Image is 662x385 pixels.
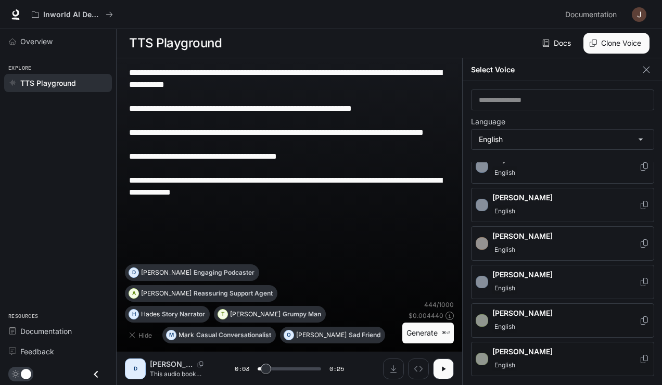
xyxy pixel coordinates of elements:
[472,130,654,149] div: English
[4,342,112,361] a: Feedback
[492,308,639,318] p: [PERSON_NAME]
[296,332,347,338] p: [PERSON_NAME]
[632,7,646,22] img: User avatar
[639,316,650,325] button: Copy Voice ID
[492,243,517,256] span: English
[4,322,112,340] a: Documentation
[639,278,650,286] button: Copy Voice ID
[492,192,639,203] p: [PERSON_NAME]
[196,332,271,338] p: Casual Conversationalist
[492,231,639,241] p: [PERSON_NAME]
[583,33,650,54] button: Clone Voice
[629,4,650,25] button: User avatar
[230,311,281,317] p: [PERSON_NAME]
[125,306,210,323] button: HHadesStory Narrator
[214,306,326,323] button: T[PERSON_NAME]Grumpy Man
[141,290,192,297] p: [PERSON_NAME]
[141,311,160,317] p: Hades
[43,10,101,19] p: Inworld AI Demos
[129,306,138,323] div: H
[141,269,192,276] p: [PERSON_NAME]
[20,326,72,337] span: Documentation
[639,201,650,209] button: Copy Voice ID
[283,311,321,317] p: Grumpy Man
[383,358,404,379] button: Download audio
[409,311,443,320] p: $ 0.004440
[280,327,385,343] button: O[PERSON_NAME]Sad Friend
[193,361,208,367] button: Copy Voice ID
[492,359,517,371] span: English
[639,355,650,363] button: Copy Voice ID
[492,269,639,280] p: [PERSON_NAME]
[492,205,517,217] span: English
[129,33,222,54] h1: TTS Playground
[540,33,575,54] a: Docs
[127,361,144,377] div: D
[167,327,176,343] div: M
[235,364,249,374] span: 0:03
[424,300,454,309] p: 444 / 1000
[565,8,617,21] span: Documentation
[150,359,193,369] p: [PERSON_NAME]
[129,285,138,302] div: A
[408,358,429,379] button: Inspect
[4,74,112,92] a: TTS Playground
[129,264,138,281] div: D
[561,4,625,25] a: Documentation
[20,78,76,88] span: TTS Playground
[329,364,344,374] span: 0:25
[492,166,517,179] span: English
[84,364,108,385] button: Close drawer
[194,269,254,276] p: Engaging Podcaster
[4,32,112,50] a: Overview
[442,330,450,336] p: ⌘⏎
[471,118,505,125] p: Language
[492,320,517,333] span: English
[21,368,31,379] span: Dark mode toggle
[492,346,639,357] p: [PERSON_NAME]
[402,323,454,344] button: Generate⌘⏎
[218,306,227,323] div: T
[162,327,276,343] button: MMarkCasual Conversationalist
[179,332,194,338] p: Mark
[492,282,517,294] span: English
[20,36,53,47] span: Overview
[27,4,118,25] button: All workspaces
[284,327,294,343] div: O
[20,346,54,357] span: Feedback
[162,311,205,317] p: Story Narrator
[125,264,259,281] button: D[PERSON_NAME]Engaging Podcaster
[150,369,210,378] p: This audio book reveals the universal law of sound sleep, an ancient secret whispered by sages an...
[125,285,277,302] button: A[PERSON_NAME]Reassuring Support Agent
[125,327,158,343] button: Hide
[349,332,380,338] p: Sad Friend
[639,239,650,248] button: Copy Voice ID
[194,290,273,297] p: Reassuring Support Agent
[639,162,650,171] button: Copy Voice ID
